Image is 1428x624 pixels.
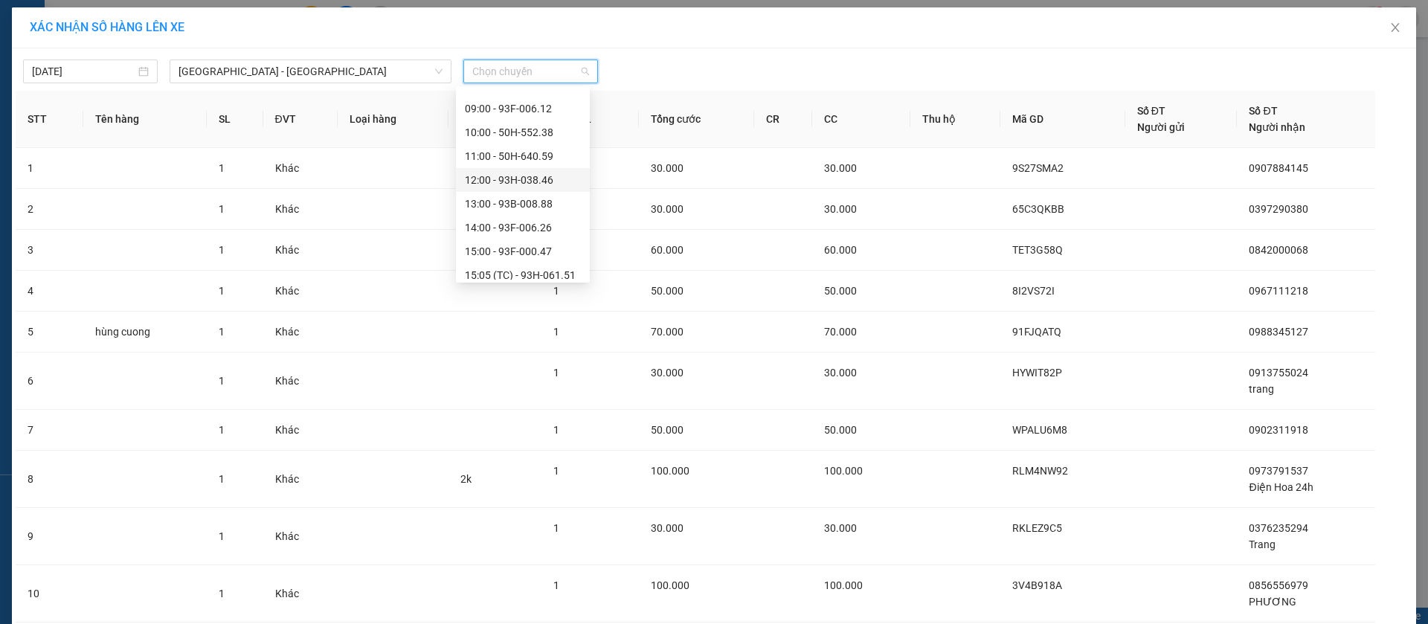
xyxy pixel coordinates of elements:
[460,473,472,485] span: 2k
[1249,326,1308,338] span: 0988345127
[651,465,689,477] span: 100.000
[263,353,338,410] td: Khác
[16,451,83,508] td: 8
[16,508,83,565] td: 9
[465,267,581,283] div: 15:05 (TC) - 93H-061.51
[16,91,83,148] th: STT
[824,285,857,297] span: 50.000
[1012,367,1062,379] span: HYWIT82P
[16,230,83,271] td: 3
[651,203,684,215] span: 30.000
[1249,203,1308,215] span: 0397290380
[219,473,225,485] span: 1
[219,326,225,338] span: 1
[553,367,559,379] span: 1
[1000,91,1125,148] th: Mã GD
[651,285,684,297] span: 50.000
[541,91,638,148] th: Tổng SL
[434,67,443,76] span: down
[219,588,225,599] span: 1
[1012,203,1064,215] span: 65C3QKBB
[263,312,338,353] td: Khác
[1249,465,1308,477] span: 0973791537
[32,63,135,80] input: 12/09/2025
[651,244,684,256] span: 60.000
[219,162,225,174] span: 1
[1012,162,1064,174] span: 9S27SMA2
[754,91,812,148] th: CR
[219,375,225,387] span: 1
[338,91,448,148] th: Loại hàng
[824,424,857,436] span: 50.000
[639,91,754,148] th: Tổng cước
[553,465,559,477] span: 1
[910,91,1000,148] th: Thu hộ
[1137,121,1185,133] span: Người gửi
[1249,105,1277,117] span: Số ĐT
[1137,105,1165,117] span: Số ĐT
[465,243,581,260] div: 15:00 - 93F-000.47
[1249,424,1308,436] span: 0902311918
[651,326,684,338] span: 70.000
[1249,538,1276,550] span: Trang
[178,60,443,83] span: Sài Gòn - Lộc Ninh
[1249,162,1308,174] span: 0907884145
[207,91,263,148] th: SL
[263,410,338,451] td: Khác
[1249,481,1313,493] span: Điện Hoa 24h
[1012,465,1068,477] span: RLM4NW92
[1249,579,1308,591] span: 0856556979
[824,244,857,256] span: 60.000
[472,60,589,83] span: Chọn chuyến
[651,522,684,534] span: 30.000
[263,189,338,230] td: Khác
[1249,244,1308,256] span: 0842000068
[263,148,338,189] td: Khác
[824,522,857,534] span: 30.000
[1249,121,1305,133] span: Người nhận
[824,162,857,174] span: 30.000
[465,148,581,164] div: 11:00 - 50H-640.59
[465,196,581,212] div: 13:00 - 93B-008.88
[219,203,225,215] span: 1
[83,312,207,353] td: hùng cuong
[219,424,225,436] span: 1
[1012,424,1067,436] span: WPALU6M8
[1012,285,1055,297] span: 8I2VS72I
[1249,285,1308,297] span: 0967111218
[1374,7,1416,49] button: Close
[553,285,559,297] span: 1
[30,20,184,34] span: XÁC NHẬN SỐ HÀNG LÊN XE
[219,530,225,542] span: 1
[1249,596,1296,608] span: PHƯƠNG
[651,579,689,591] span: 100.000
[465,172,581,188] div: 12:00 - 93H-038.46
[651,424,684,436] span: 50.000
[83,91,207,148] th: Tên hàng
[16,189,83,230] td: 2
[824,579,863,591] span: 100.000
[1249,383,1274,395] span: trang
[1389,22,1401,33] span: close
[1012,244,1063,256] span: TET3G58Q
[16,271,83,312] td: 4
[1249,367,1308,379] span: 0913755024
[553,424,559,436] span: 1
[263,271,338,312] td: Khác
[1249,522,1308,534] span: 0376235294
[1012,522,1062,534] span: RKLEZ9C5
[465,219,581,236] div: 14:00 - 93F-006.26
[651,162,684,174] span: 30.000
[263,565,338,623] td: Khác
[16,565,83,623] td: 10
[16,410,83,451] td: 7
[263,230,338,271] td: Khác
[824,326,857,338] span: 70.000
[812,91,910,148] th: CC
[465,100,581,117] div: 09:00 - 93F-006.12
[651,367,684,379] span: 30.000
[448,91,542,148] th: Ghi chú
[263,451,338,508] td: Khác
[465,124,581,141] div: 10:00 - 50H-552.38
[1012,326,1061,338] span: 91FJQATQ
